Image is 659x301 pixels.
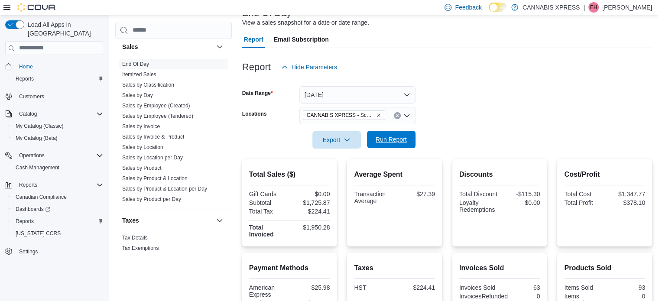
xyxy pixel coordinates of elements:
[564,191,603,197] div: Total Cost
[214,42,225,52] button: Sales
[122,71,156,78] a: Itemized Sales
[122,81,174,88] span: Sales by Classification
[12,192,103,202] span: Canadian Compliance
[12,204,103,214] span: Dashboards
[16,150,48,161] button: Operations
[19,152,45,159] span: Operations
[249,224,274,238] strong: Total Invoiced
[12,228,103,239] span: Washington CCRS
[9,227,107,240] button: [US_STATE] CCRS
[122,92,153,99] span: Sales by Day
[115,233,232,257] div: Taxes
[459,169,540,180] h2: Discounts
[122,196,181,203] span: Sales by Product per Day
[12,74,103,84] span: Reports
[122,234,148,241] span: Tax Details
[354,191,393,204] div: Transaction Average
[376,135,407,144] span: Run Report
[396,191,435,197] div: $27.39
[12,216,103,227] span: Reports
[403,112,410,119] button: Open list of options
[122,123,160,130] span: Sales by Invoice
[376,113,381,118] button: Remove CANNABIS XPRESS - Scarborough (Steeles Avenue) from selection in this group
[16,75,34,82] span: Reports
[2,179,107,191] button: Reports
[122,113,193,120] span: Sales by Employee (Tendered)
[122,175,188,181] a: Sales by Product & Location
[583,2,585,13] p: |
[9,120,107,132] button: My Catalog (Classic)
[249,169,330,180] h2: Total Sales ($)
[303,110,385,120] span: CANNABIS XPRESS - Scarborough (Steeles Avenue)
[16,230,61,237] span: [US_STATE] CCRS
[318,131,356,149] span: Export
[122,216,213,225] button: Taxes
[459,263,540,273] h2: Invoices Sold
[242,110,267,117] label: Locations
[9,73,107,85] button: Reports
[588,2,599,13] div: Emma Hancock
[16,180,41,190] button: Reports
[459,191,498,197] div: Total Discount
[307,111,374,120] span: CANNABIS XPRESS - Scarborough ([GEOGRAPHIC_DATA])
[607,284,645,291] div: 93
[249,263,330,273] h2: Payment Methods
[16,150,103,161] span: Operations
[16,218,34,225] span: Reports
[607,191,645,197] div: $1,347.77
[16,61,36,72] a: Home
[501,191,540,197] div: -$115.30
[16,91,48,102] a: Customers
[16,123,64,129] span: My Catalog (Classic)
[16,109,103,119] span: Catalog
[354,169,435,180] h2: Average Spent
[394,112,401,119] button: Clear input
[122,196,181,202] a: Sales by Product per Day
[291,284,330,291] div: $25.98
[122,216,139,225] h3: Taxes
[607,293,645,300] div: 0
[16,180,103,190] span: Reports
[2,60,107,73] button: Home
[249,199,288,206] div: Subtotal
[459,293,508,300] div: InvoicesRefunded
[459,199,498,213] div: Loyalty Redemptions
[5,57,103,280] nav: Complex example
[122,154,183,161] span: Sales by Location per Day
[122,103,190,109] a: Sales by Employee (Created)
[292,63,337,71] span: Hide Parameters
[12,133,103,143] span: My Catalog (Beta)
[602,2,652,13] p: [PERSON_NAME]
[115,59,232,208] div: Sales
[16,246,41,257] a: Settings
[16,194,67,201] span: Canadian Compliance
[291,199,330,206] div: $1,725.87
[16,164,59,171] span: Cash Management
[12,162,103,173] span: Cash Management
[122,61,149,67] a: End Of Day
[122,42,213,51] button: Sales
[16,206,50,213] span: Dashboards
[501,199,540,206] div: $0.00
[19,110,37,117] span: Catalog
[12,133,61,143] a: My Catalog (Beta)
[12,192,70,202] a: Canadian Compliance
[16,91,103,102] span: Customers
[291,191,330,197] div: $0.00
[12,121,103,131] span: My Catalog (Classic)
[122,144,163,151] span: Sales by Location
[17,3,56,12] img: Cova
[122,61,149,68] span: End Of Day
[564,284,603,291] div: Items Sold
[12,204,54,214] a: Dashboards
[367,131,416,148] button: Run Report
[16,135,58,142] span: My Catalog (Beta)
[511,293,540,300] div: 0
[455,3,481,12] span: Feedback
[2,245,107,257] button: Settings
[122,155,183,161] a: Sales by Location per Day
[122,113,193,119] a: Sales by Employee (Tendered)
[122,186,207,192] a: Sales by Product & Location per Day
